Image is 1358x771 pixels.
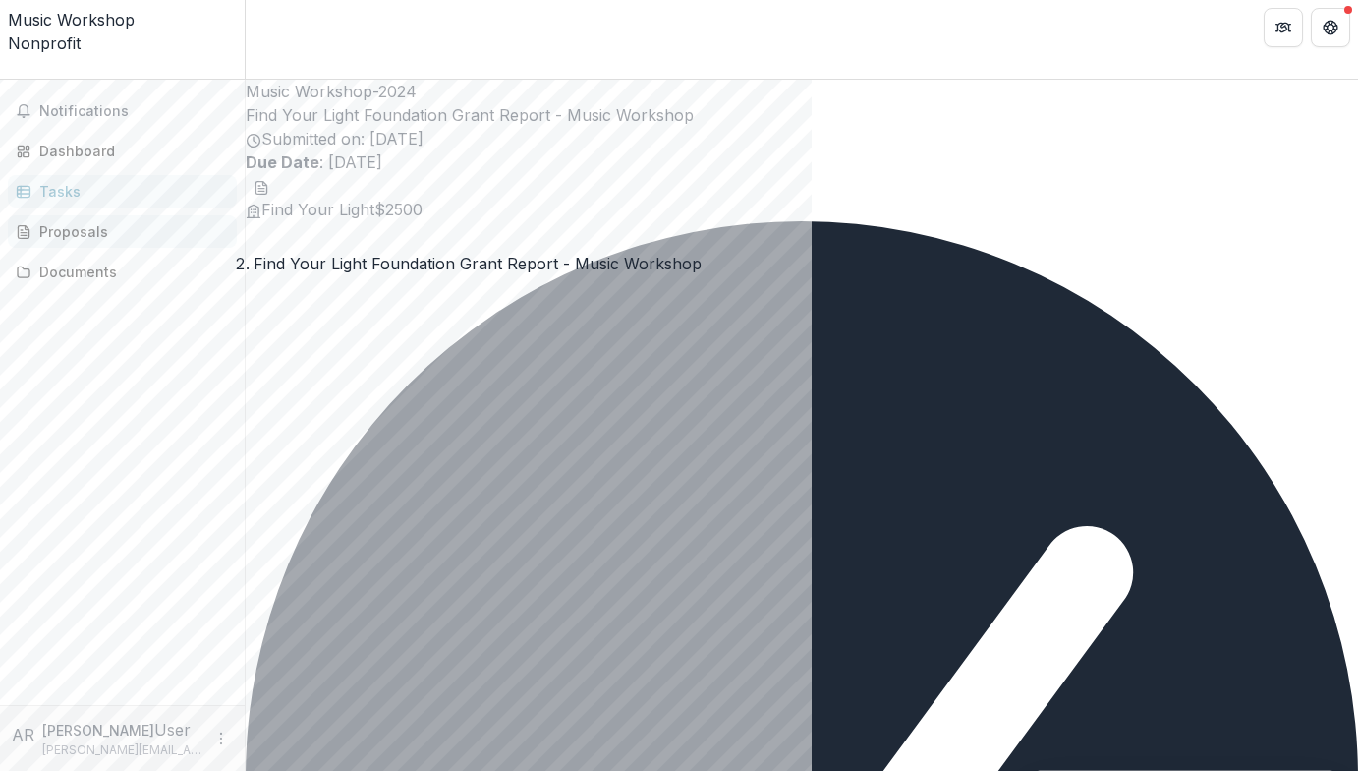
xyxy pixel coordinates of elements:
a: Tasks [8,175,237,208]
span: Notifications [39,103,229,120]
strong: Due Date [246,152,319,172]
h2: Find Your Light Foundation Grant Report - Music Workshop [246,103,1358,127]
div: Amy Richter [12,723,34,746]
div: Find Your Light Foundation Grant Report - Music Workshop [254,252,702,275]
p: : [DATE] [246,150,1358,174]
a: Dashboard [8,135,237,167]
button: Get Help [1311,8,1350,47]
p: Music Workshop-2024 [246,80,1358,103]
div: Proposals [39,221,221,242]
span: Nonprofit [8,33,81,53]
div: Documents [39,262,221,282]
a: Proposals [8,215,237,248]
a: Documents [8,256,237,288]
div: Dashboard [39,141,221,161]
button: More [209,727,233,750]
p: [PERSON_NAME] [42,720,154,741]
p: [PERSON_NAME][EMAIL_ADDRESS][DOMAIN_NAME] [42,741,201,759]
div: Tasks [39,181,221,202]
p: User [154,718,191,741]
div: Music Workshop [8,8,237,31]
button: Partners [1264,8,1303,47]
button: Notifications [8,95,237,127]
